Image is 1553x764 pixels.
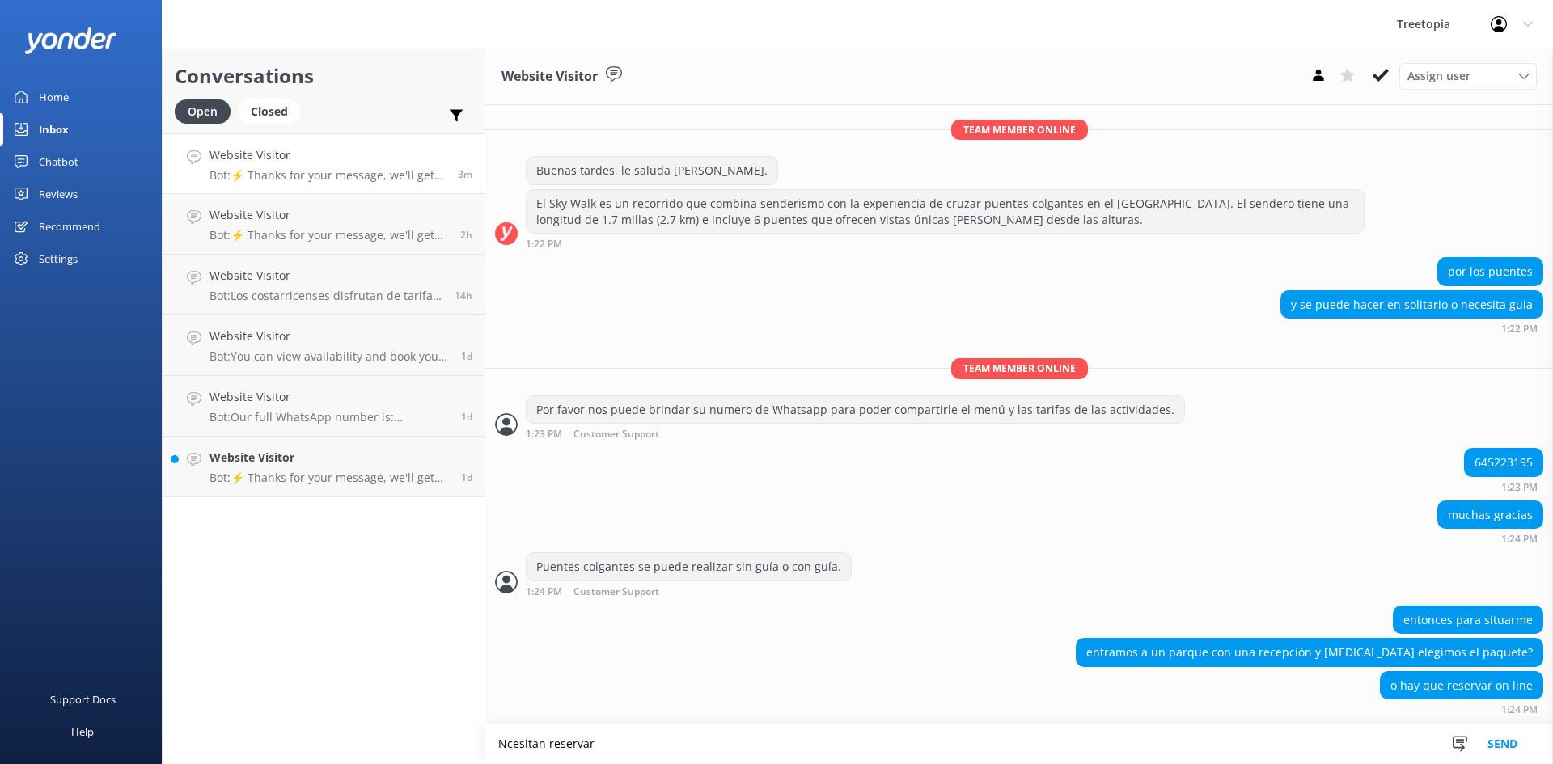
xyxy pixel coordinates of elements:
[71,715,94,748] div: Help
[209,146,446,164] h4: Website Visitor
[526,238,1365,249] div: Sep 02 2025 01:22pm (UTC -06:00) America/Mexico_City
[163,255,485,315] a: Website VisitorBot:Los costarricenses disfrutan de tarifas especiales en [GEOGRAPHIC_DATA]: pagan...
[209,168,446,183] p: Bot: ⚡ Thanks for your message, we'll get back to you as soon as we can. You're also welcome to k...
[175,99,231,124] div: Open
[39,210,100,243] div: Recommend
[526,239,562,249] strong: 1:22 PM
[209,449,449,466] h4: Website Visitor
[461,471,472,484] span: Sep 01 2025 09:06am (UTC -06:00) America/Mexico_City
[455,289,472,302] span: Sep 01 2025 11:12pm (UTC -06:00) America/Mexico_City
[1407,67,1470,85] span: Assign user
[209,388,449,406] h4: Website Visitor
[163,315,485,376] a: Website VisitorBot:You can view availability and book your TreeTopia experience online by clickin...
[209,228,448,243] p: Bot: ⚡ Thanks for your message, we'll get back to you as soon as we can. You're also welcome to k...
[1280,323,1543,334] div: Sep 02 2025 01:22pm (UTC -06:00) America/Mexico_City
[39,81,69,113] div: Home
[485,724,1553,764] textarea: Ncesitan reservar
[39,178,78,210] div: Reviews
[209,327,449,345] h4: Website Visitor
[175,102,239,120] a: Open
[163,194,485,255] a: Website VisitorBot:⚡ Thanks for your message, we'll get back to you as soon as we can. You're als...
[1381,672,1542,699] div: o hay que reservar on line
[527,190,1364,233] div: El Sky Walk es un recorrido que combina senderismo con la experiencia de cruzar puentes colgantes...
[209,289,442,303] p: Bot: Los costarricenses disfrutan de tarifas especiales en [GEOGRAPHIC_DATA]: pagan el precio de ...
[239,99,300,124] div: Closed
[1399,63,1537,89] div: Assign User
[163,376,485,437] a: Website VisitorBot:Our full WhatsApp number is: [PHONE_NUMBER].1d
[458,167,472,181] span: Sep 02 2025 01:21pm (UTC -06:00) America/Mexico_City
[526,585,852,597] div: Sep 02 2025 01:24pm (UTC -06:00) America/Mexico_City
[163,437,485,497] a: Website VisitorBot:⚡ Thanks for your message, we'll get back to you as soon as we can. You're als...
[526,429,562,440] strong: 1:23 PM
[175,61,472,91] h2: Conversations
[951,120,1088,140] span: Team member online
[39,113,69,146] div: Inbox
[1380,703,1543,715] div: Sep 02 2025 01:24pm (UTC -06:00) America/Mexico_City
[1464,481,1543,492] div: Sep 02 2025 01:23pm (UTC -06:00) America/Mexico_City
[209,410,449,424] p: Bot: Our full WhatsApp number is: [PHONE_NUMBER].
[209,349,449,364] p: Bot: You can view availability and book your TreeTopia experience online by clicking the 'BOOK NO...
[1437,533,1543,544] div: Sep 02 2025 01:24pm (UTC -06:00) America/Mexico_City
[1501,534,1538,544] strong: 1:24 PM
[573,587,659,597] span: Customer Support
[39,146,78,178] div: Chatbot
[526,587,562,597] strong: 1:24 PM
[24,27,117,54] img: yonder-white-logo.png
[460,228,472,242] span: Sep 02 2025 11:04am (UTC -06:00) America/Mexico_City
[1465,449,1542,476] div: 645223195
[573,429,659,440] span: Customer Support
[1077,639,1542,666] div: entramos a un parque con una recepción y [MEDICAL_DATA] elegimos el paquete?
[501,66,598,87] h3: Website Visitor
[50,683,116,715] div: Support Docs
[1438,258,1542,285] div: por los puentes
[526,428,1185,440] div: Sep 02 2025 01:23pm (UTC -06:00) America/Mexico_City
[527,396,1184,424] div: Por favor nos puede brindar su numero de Whatsapp para poder compartirle el menú y las tarifas de...
[1501,705,1538,715] strong: 1:24 PM
[1501,483,1538,492] strong: 1:23 PM
[527,157,777,184] div: Buenas tardes, le saluda [PERSON_NAME].
[1394,606,1542,634] div: entonces para situarme
[461,410,472,424] span: Sep 01 2025 09:28am (UTC -06:00) America/Mexico_City
[527,553,851,580] div: Puentes colgantes se puede realizar sin guía o con guía.
[1472,724,1533,764] button: Send
[163,133,485,194] a: Website VisitorBot:⚡ Thanks for your message, we'll get back to you as soon as we can. You're als...
[209,267,442,285] h4: Website Visitor
[461,349,472,363] span: Sep 01 2025 12:03pm (UTC -06:00) America/Mexico_City
[209,471,449,485] p: Bot: ⚡ Thanks for your message, we'll get back to you as soon as we can. You're also welcome to k...
[239,102,308,120] a: Closed
[1281,291,1542,319] div: y se puede hacer en solitario o necesita guia
[209,206,448,224] h4: Website Visitor
[951,358,1088,378] span: Team member online
[39,243,78,275] div: Settings
[1438,501,1542,529] div: muchas gracias
[1501,324,1538,334] strong: 1:22 PM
